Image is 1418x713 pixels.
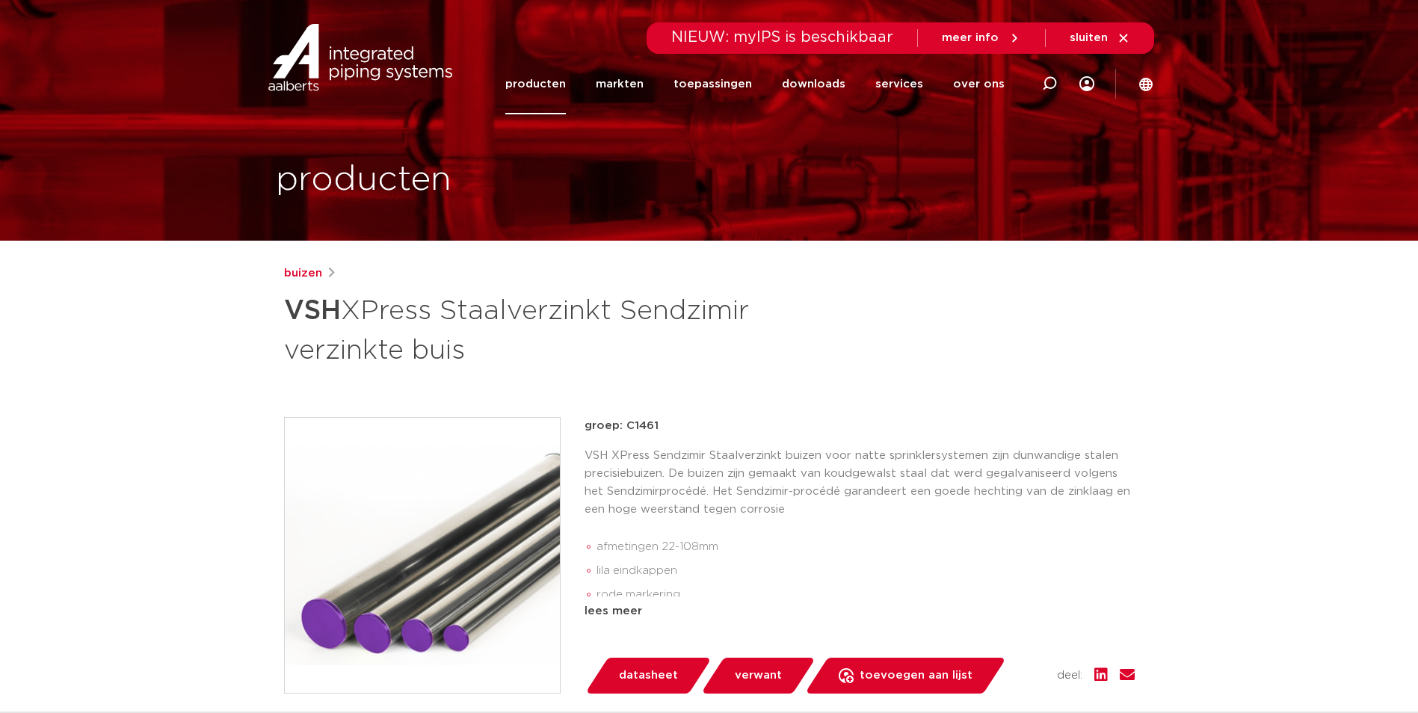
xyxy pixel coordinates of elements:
[671,30,893,45] span: NIEUW: myIPS is beschikbaar
[597,583,1135,607] li: rode markering
[673,54,752,114] a: toepassingen
[942,31,1021,45] a: meer info
[284,265,322,283] a: buizen
[782,54,845,114] a: downloads
[875,54,923,114] a: services
[505,54,566,114] a: producten
[284,288,845,369] h1: XPress Staalverzinkt Sendzimir verzinkte buis
[285,418,560,693] img: Product Image for VSH XPress Staalverzinkt Sendzimir verzinkte buis
[1070,32,1108,43] span: sluiten
[1057,667,1082,685] span: deel:
[596,54,644,114] a: markten
[953,54,1005,114] a: over ons
[276,156,451,204] h1: producten
[1079,54,1094,114] div: my IPS
[585,417,1135,435] p: groep: C1461
[585,658,712,694] a: datasheet
[505,54,1005,114] nav: Menu
[597,535,1135,559] li: afmetingen 22-108mm
[1070,31,1130,45] a: sluiten
[585,447,1135,519] p: VSH XPress Sendzimir Staalverzinkt buizen voor natte sprinklersystemen zijn dunwandige stalen pre...
[860,664,972,688] span: toevoegen aan lijst
[585,602,1135,620] div: lees meer
[284,297,341,324] strong: VSH
[700,658,816,694] a: verwant
[597,559,1135,583] li: lila eindkappen
[942,32,999,43] span: meer info
[619,664,678,688] span: datasheet
[735,664,782,688] span: verwant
